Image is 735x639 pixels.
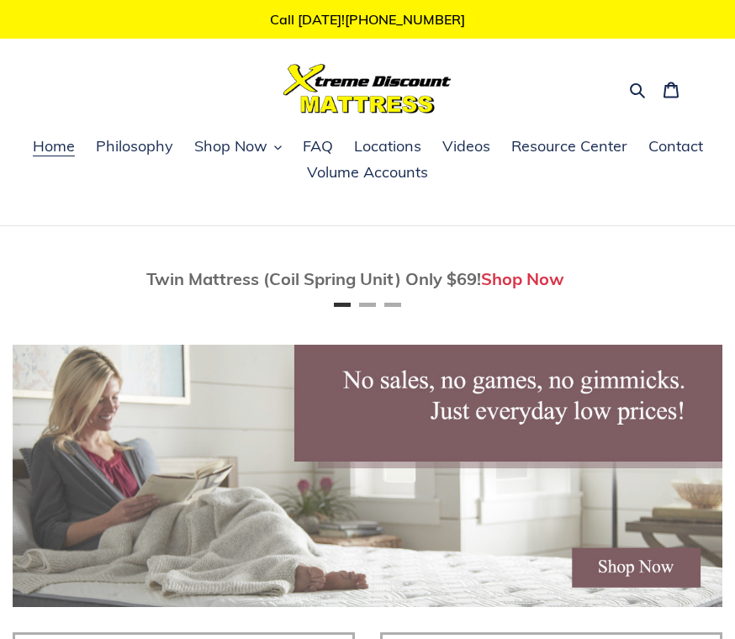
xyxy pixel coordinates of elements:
a: Volume Accounts [299,161,436,186]
span: FAQ [303,136,333,156]
a: Videos [434,135,499,160]
a: Philosophy [87,135,182,160]
span: Philosophy [96,136,173,156]
img: Xtreme Discount Mattress [283,64,452,114]
span: Locations [354,136,421,156]
button: Page 2 [359,303,376,307]
a: Home [24,135,83,160]
img: herobannermay2022-1652879215306_1200x.jpg [13,345,722,607]
a: Locations [346,135,430,160]
button: Page 3 [384,303,401,307]
button: Page 1 [334,303,351,307]
button: Shop Now [186,135,290,160]
span: Contact [648,136,703,156]
a: Shop Now [481,268,564,289]
a: FAQ [294,135,341,160]
span: Shop Now [194,136,267,156]
a: Resource Center [503,135,636,160]
span: Volume Accounts [307,162,428,182]
span: Resource Center [511,136,627,156]
a: Contact [640,135,711,160]
a: [PHONE_NUMBER] [345,11,465,28]
span: Home [33,136,75,156]
span: Videos [442,136,490,156]
span: Twin Mattress (Coil Spring Unit) Only $69! [146,268,481,289]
